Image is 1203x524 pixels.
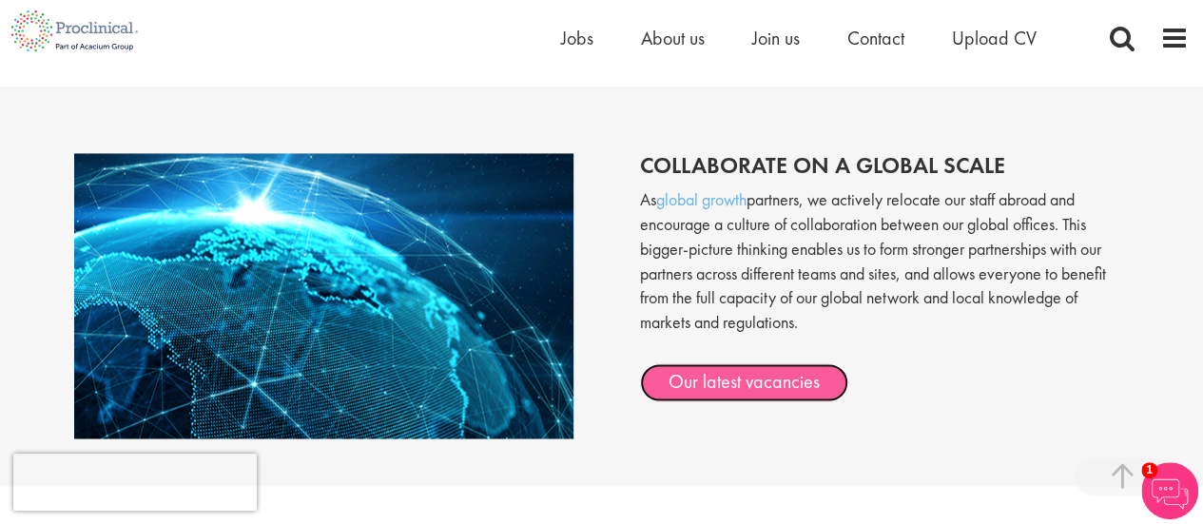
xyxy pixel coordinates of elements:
[656,188,747,210] a: global growth
[640,153,1130,178] h2: Collaborate on a global scale
[952,26,1037,50] a: Upload CV
[640,363,848,401] a: Our latest vacancies
[13,454,257,511] iframe: reCAPTCHA
[847,26,904,50] a: Contact
[641,26,705,50] a: About us
[561,26,593,50] a: Jobs
[640,187,1130,353] p: As partners, we actively relocate our staff abroad and encourage a culture of collaboration betwe...
[1141,462,1198,519] img: Chatbot
[752,26,800,50] a: Join us
[1141,462,1157,478] span: 1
